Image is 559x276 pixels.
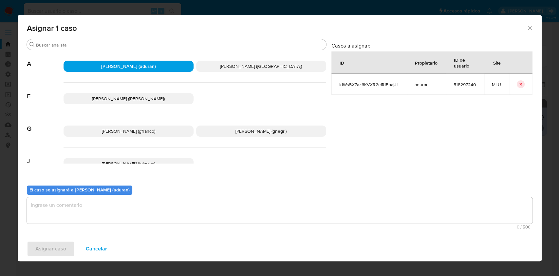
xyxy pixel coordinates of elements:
[29,225,531,229] span: Máximo 500 caracteres
[27,50,64,68] span: A
[101,63,156,69] span: [PERSON_NAME] (aduran)
[339,82,399,88] span: IdWs5X7az6KVXR2mTdFpajJL
[77,241,116,257] button: Cancelar
[102,160,155,167] span: [PERSON_NAME] (jolarrea)
[446,52,484,73] div: ID de usuario
[36,42,324,48] input: Buscar analista
[27,83,64,100] span: F
[517,80,525,88] button: icon-button
[18,15,542,261] div: assign-modal
[86,242,107,256] span: Cancelar
[64,158,194,169] div: [PERSON_NAME] (jolarrea)
[407,55,445,70] div: Propietario
[27,24,527,32] span: Asignar 1 caso
[29,187,130,193] b: El caso se asignará a [PERSON_NAME] (aduran)
[27,115,64,133] span: G
[454,82,476,88] span: 518297240
[196,126,326,137] div: [PERSON_NAME] (gnegri)
[332,55,352,70] div: ID
[27,148,64,165] span: J
[220,63,302,69] span: [PERSON_NAME] ([GEOGRAPHIC_DATA])
[64,61,194,72] div: [PERSON_NAME] (aduran)
[235,128,287,134] span: [PERSON_NAME] (gnegri)
[527,25,532,31] button: Cerrar ventana
[492,82,501,88] span: MLU
[64,93,194,104] div: [PERSON_NAME] ([PERSON_NAME])
[196,61,326,72] div: [PERSON_NAME] ([GEOGRAPHIC_DATA])
[92,95,165,102] span: [PERSON_NAME] ([PERSON_NAME])
[102,128,155,134] span: [PERSON_NAME] (gfranco)
[485,55,509,70] div: Site
[64,126,194,137] div: [PERSON_NAME] (gfranco)
[331,42,532,49] h3: Casos a asignar:
[29,42,35,47] button: Buscar
[415,82,438,88] span: aduran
